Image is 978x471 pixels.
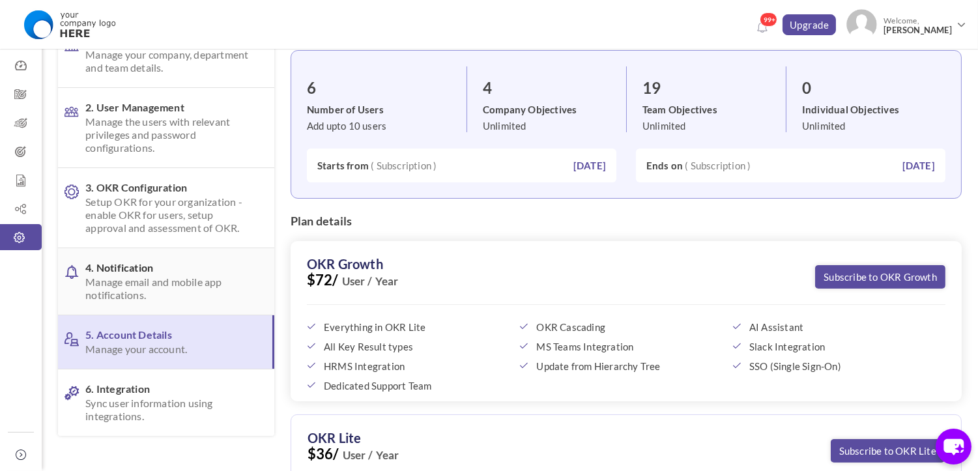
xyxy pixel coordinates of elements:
[831,439,945,463] a: Subscribe to OKR Lite
[646,160,683,171] b: Ends on
[802,79,945,96] h3: 0
[85,276,254,302] span: Manage email and mobile app notifications.
[749,321,932,333] span: AI Assistant
[642,103,786,116] label: Team Objectives
[339,275,372,288] b: User /
[317,160,369,171] b: Starts from
[308,431,362,444] label: OKR Lite
[324,360,507,372] span: HRMS Integration
[85,328,252,356] span: 5. Account Details
[15,8,124,41] img: Logo
[324,380,507,392] span: Dedicated Support Team
[324,341,507,352] span: All Key Result types
[307,103,467,116] label: Number of Users
[902,159,935,172] label: [DATE]
[536,321,719,333] span: OKR Cascading
[307,274,945,305] span: $72/
[536,360,719,372] span: Update from Hierarchy Tree
[783,14,837,35] a: Upgrade
[483,103,626,116] label: Company Objectives
[373,449,399,462] b: Year
[749,341,932,352] span: Slack Integration
[372,275,399,288] b: Year
[573,159,606,172] label: [DATE]
[85,382,254,423] span: 6. Integration
[85,34,254,74] span: 1. Organization Setup
[642,120,686,132] span: Unlimited
[884,25,952,35] span: [PERSON_NAME]
[536,341,719,352] span: MS Teams Integration
[802,103,945,116] label: Individual Objectives
[877,9,955,42] span: Welcome,
[760,12,777,27] span: 99+
[58,369,274,436] a: 6. IntegrationSync user information using integrations.
[85,181,254,235] span: 3. OKR Configuration
[371,159,437,172] span: ( Subscription )
[483,120,526,132] span: Unlimited
[936,429,971,464] button: chat-button
[642,79,786,96] h3: 19
[307,257,383,270] label: OKR Growth
[85,343,252,356] span: Manage your account.
[846,9,877,40] img: Photo
[841,4,971,42] a: Photo Welcome,[PERSON_NAME]
[307,79,467,96] h3: 6
[749,360,932,372] span: SSO (Single Sign-On)
[802,120,846,132] span: Unlimited
[291,215,962,228] h4: Plan details
[85,397,254,423] span: Sync user information using integrations.
[85,195,254,235] span: Setup OKR for your organization - enable OKR for users, setup approval and assessment of OKR.
[307,120,386,132] span: Add upto 10 users
[85,115,254,154] span: Manage the users with relevant privileges and password configurations.
[85,101,254,154] span: 2. User Management
[324,321,507,333] span: Everything in OKR Lite
[85,261,254,302] span: 4. Notification
[752,17,773,38] a: Notifications
[339,449,373,462] b: User /
[85,48,254,74] span: Manage your company, department and team details.
[483,79,626,96] h3: 4
[685,159,751,172] span: ( Subscription )
[815,265,945,289] a: Subscribe to OKR Growth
